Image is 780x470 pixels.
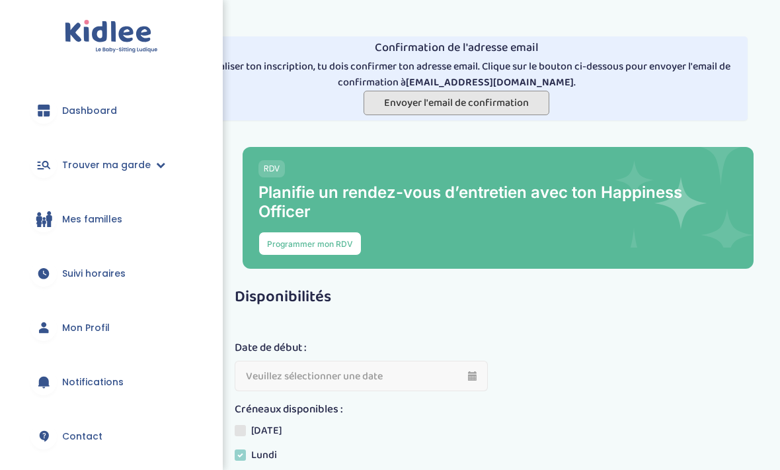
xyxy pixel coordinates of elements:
[62,375,124,389] span: Notifications
[62,321,110,335] span: Mon Profil
[62,212,122,226] span: Mes familles
[20,412,203,460] a: Contact
[235,289,760,306] h3: Disponibilités
[20,195,203,243] a: Mes familles
[20,250,203,297] a: Suivi horaires
[62,430,102,444] span: Contact
[171,42,742,55] h4: Confirmation de l'adresse email
[235,361,488,391] input: Veuillez sélectionner une date
[235,401,343,418] label: Créneaux disponibles :
[235,340,307,357] label: Date de début :
[258,160,285,177] span: RDV
[406,74,574,91] strong: [EMAIL_ADDRESS][DOMAIN_NAME]
[235,447,287,467] label: Lundi
[20,304,203,352] a: Mon Profil
[62,267,126,281] span: Suivi horaires
[20,87,203,134] a: Dashboard
[62,104,117,118] span: Dashboard
[258,232,362,256] button: Programmer mon RDV
[62,158,151,172] span: Trouver ma garde
[258,183,738,221] p: Planifie un rendez-vous d’entretien avec ton Happiness Officer
[171,59,742,91] p: Pour finaliser ton inscription, tu dois confirmer ton adresse email. Clique sur le bouton ci-dess...
[20,141,203,189] a: Trouver ma garde
[65,20,158,54] img: logo.svg
[364,91,549,115] button: Envoyer l'email de confirmation
[235,423,292,443] label: [DATE]
[384,95,529,111] span: Envoyer l'email de confirmation
[20,358,203,406] a: Notifications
